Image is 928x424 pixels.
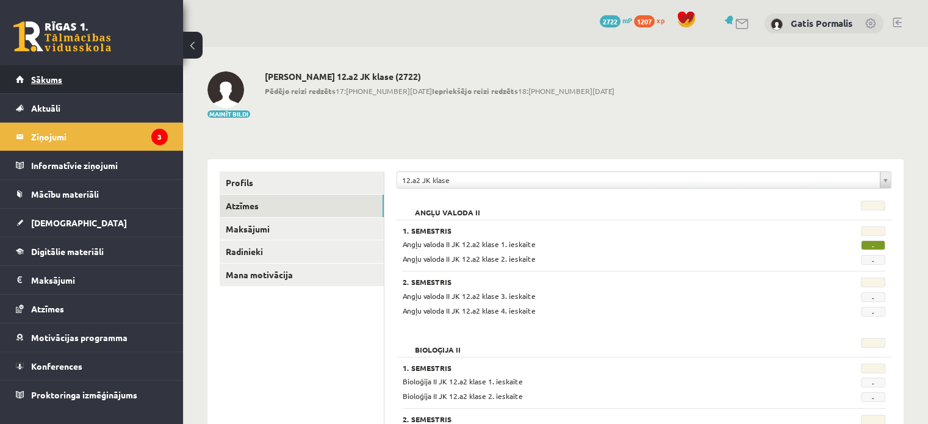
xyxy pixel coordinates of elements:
[16,323,168,351] a: Motivācijas programma
[16,123,168,151] a: Ziņojumi3
[403,226,802,235] h3: 1. Semestris
[861,292,885,302] span: -
[403,254,536,264] span: Angļu valoda II JK 12.a2 klase 2. ieskaite
[31,102,60,113] span: Aktuāli
[403,364,802,372] h3: 1. Semestris
[432,86,518,96] b: Iepriekšējo reizi redzēts
[207,71,244,108] img: Gatis Pormalis
[31,189,99,199] span: Mācību materiāli
[31,332,128,343] span: Motivācijas programma
[31,123,168,151] legend: Ziņojumi
[403,376,523,386] span: Bioloģija II JK 12.a2 klase 1. ieskaite
[265,71,614,82] h2: [PERSON_NAME] 12.a2 JK klase (2722)
[861,378,885,387] span: -
[403,306,536,315] span: Angļu valoda II JK 12.a2 klase 4. ieskaite
[13,21,111,52] a: Rīgas 1. Tālmācības vidusskola
[656,15,664,25] span: xp
[16,237,168,265] a: Digitālie materiāli
[16,209,168,237] a: [DEMOGRAPHIC_DATA]
[771,18,783,31] img: Gatis Pormalis
[403,338,473,350] h2: Bioloģija II
[16,381,168,409] a: Proktoringa izmēģinājums
[220,264,384,286] a: Mana motivācija
[403,391,523,401] span: Bioloģija II JK 12.a2 klase 2. ieskaite
[16,266,168,294] a: Maksājumi
[265,86,336,96] b: Pēdējo reizi redzēts
[861,240,885,250] span: -
[600,15,620,27] span: 2722
[16,94,168,122] a: Aktuāli
[220,218,384,240] a: Maksājumi
[265,85,614,96] span: 17:[PHONE_NUMBER][DATE] 18:[PHONE_NUMBER][DATE]
[31,266,168,294] legend: Maksājumi
[403,278,802,286] h3: 2. Semestris
[634,15,671,25] a: 1207 xp
[31,361,82,372] span: Konferences
[622,15,632,25] span: mP
[403,201,492,213] h2: Angļu valoda II
[31,74,62,85] span: Sākums
[16,352,168,380] a: Konferences
[31,303,64,314] span: Atzīmes
[861,255,885,265] span: -
[151,129,168,145] i: 3
[16,65,168,93] a: Sākums
[220,195,384,217] a: Atzīmes
[861,392,885,402] span: -
[220,240,384,263] a: Radinieki
[403,291,536,301] span: Angļu valoda II JK 12.a2 klase 3. ieskaite
[600,15,632,25] a: 2722 mP
[31,151,168,179] legend: Informatīvie ziņojumi
[16,295,168,323] a: Atzīmes
[31,217,127,228] span: [DEMOGRAPHIC_DATA]
[402,172,875,188] span: 12.a2 JK klase
[207,110,250,118] button: Mainīt bildi
[31,246,104,257] span: Digitālie materiāli
[403,415,802,423] h3: 2. Semestris
[791,17,852,29] a: Gatis Pormalis
[397,172,891,188] a: 12.a2 JK klase
[16,180,168,208] a: Mācību materiāli
[634,15,655,27] span: 1207
[16,151,168,179] a: Informatīvie ziņojumi
[403,239,536,249] span: Angļu valoda II JK 12.a2 klase 1. ieskaite
[861,307,885,317] span: -
[31,389,137,400] span: Proktoringa izmēģinājums
[220,171,384,194] a: Profils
